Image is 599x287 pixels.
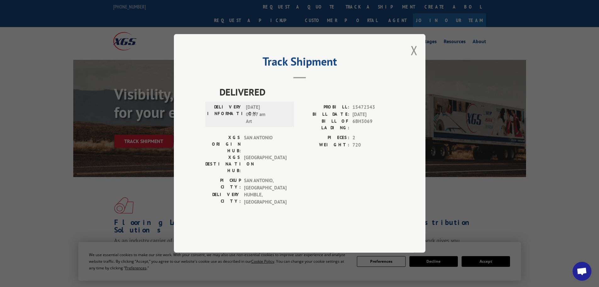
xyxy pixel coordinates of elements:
span: 2 [352,135,394,142]
label: PROBILL: [300,104,349,111]
span: 15472343 [352,104,394,111]
span: 720 [352,141,394,149]
label: BILL OF LADING: [300,118,349,131]
div: Open chat [573,262,591,281]
span: 6BH3069 [352,118,394,131]
button: Close modal [411,42,418,59]
label: WEIGHT: [300,141,349,149]
label: DELIVERY INFORMATION: [207,104,243,125]
label: XGS DESTINATION HUB: [205,154,241,174]
span: DELIVERED [219,85,394,99]
span: HUMBLE , [GEOGRAPHIC_DATA] [244,192,286,206]
span: [DATE] [352,111,394,118]
span: [GEOGRAPHIC_DATA] [244,154,286,174]
span: [DATE] 09:07 am Art [246,104,288,125]
label: DELIVERY CITY: [205,192,241,206]
span: SAN ANTONIO [244,135,286,154]
span: SAN ANTONIO , [GEOGRAPHIC_DATA] [244,177,286,192]
label: XGS ORIGIN HUB: [205,135,241,154]
label: PICKUP CITY: [205,177,241,192]
label: PIECES: [300,135,349,142]
label: BILL DATE: [300,111,349,118]
h2: Track Shipment [205,57,394,69]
